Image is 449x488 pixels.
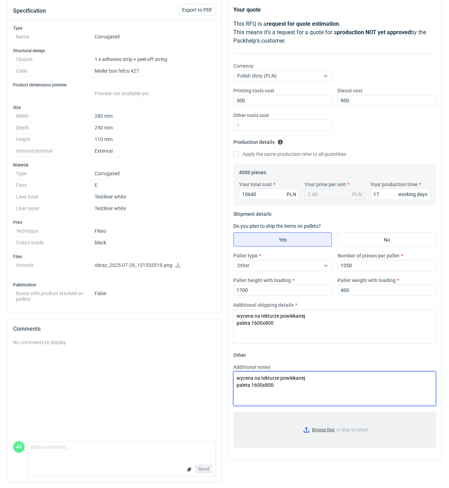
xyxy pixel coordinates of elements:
[233,120,332,131] input: 0
[16,203,95,214] dt: Liner outer
[13,254,216,260] h3: Files
[179,4,216,16] button: Export to PDF
[16,260,95,277] dt: Artwork
[95,31,213,43] dd: Corrugated
[233,301,294,309] label: Additional shipping details
[16,54,95,65] dt: Closure
[95,145,213,157] dd: External
[95,191,213,203] dd: Testliner white
[337,252,400,259] label: Number of pieces per pallet
[233,371,436,406] textarea: wycena na tekturze powlekanej paleta 1600x800
[337,95,436,106] input: 0
[233,223,321,229] label: Do you plan to ship the items on pallets?
[233,95,332,106] input: 0
[16,179,95,191] dt: Flute
[95,203,213,214] dd: Testliner white
[95,168,213,179] dd: Corrugated
[95,288,213,302] dd: False
[233,136,283,145] legend: Production details
[13,220,216,225] h3: Print
[13,325,216,333] h2: Comments
[233,349,246,358] legend: Other
[95,134,213,145] dd: 110 mm
[198,466,209,471] span: Send
[233,208,271,217] legend: Shipment details
[13,282,216,288] h3: Palletization
[237,263,250,268] span: Other
[287,191,296,198] div: PLN
[16,110,95,122] dt: Width
[13,441,25,453] div: Adrian Świerżewski
[233,364,270,371] label: Additional notes
[13,25,216,31] h3: Type
[233,252,258,259] label: Pallet type
[305,181,346,188] label: Your price per unit
[16,191,95,203] dt: Liner inner
[234,412,436,448] label: or drop to attach
[95,262,213,269] p: obraz_2025-07-29_151533519.png
[16,31,95,43] dt: Name
[337,277,396,284] label: Pallet weight with loading
[239,189,299,200] input: 0
[13,441,25,453] figcaption: AŚ
[239,167,266,175] legend: 4000 pieces
[370,189,430,200] input: 0
[16,288,95,302] dt: Boxes with product stacked on pallets
[233,6,261,13] strong: Your quote
[233,232,332,246] label: Yes
[16,225,95,237] dt: Technique
[13,82,216,88] h3: Product dimensions preview
[16,145,95,157] dt: Internal/external
[16,168,95,179] dt: Type
[398,191,427,198] div: working days
[337,285,436,296] input: 0
[16,65,95,77] dt: Code
[195,465,212,473] button: Send
[233,277,291,284] label: Pallet height with loading
[352,191,362,198] div: PLN
[16,122,95,134] dt: Depth
[233,285,332,296] input: 0
[95,91,150,96] span: Preview not available yet.
[337,232,436,246] label: No
[267,20,339,27] strong: request for quote estimation
[95,122,213,134] dd: 250 mm
[182,7,212,12] span: Export to PDF
[95,225,213,237] dd: Flexo
[95,237,213,249] dd: black
[95,65,213,77] dd: Mailer box fefco 427
[233,309,436,344] textarea: wycena na tekturze powlekanej paleta 1600x800
[370,181,418,188] label: Your production time
[13,48,216,54] h3: Structural design
[16,134,95,145] dt: Height
[13,105,216,110] h3: Size
[337,260,436,271] input: 0
[95,179,213,191] dd: E
[13,2,46,19] button: Specification
[233,151,346,158] label: Apply the same production time to all quantities
[13,339,216,346] div: No comments to display
[237,73,277,79] span: Polish złoty (PLN)
[337,87,363,94] label: Diecut cost
[233,112,269,119] label: Other tools cost
[233,62,253,69] label: Currency
[239,181,272,188] label: Your total cost
[337,29,411,36] strong: production NOT yet approved
[13,162,216,168] h3: Material
[16,237,95,249] dt: Colors inside
[95,54,213,65] dd: 1 x adhesive strip + peel off string
[233,20,436,45] p: This RFQ is a . This means it's a request for a quote for a by the Packhelp's customer.
[95,110,213,122] dd: 280 mm
[233,87,274,94] label: Printing tools cost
